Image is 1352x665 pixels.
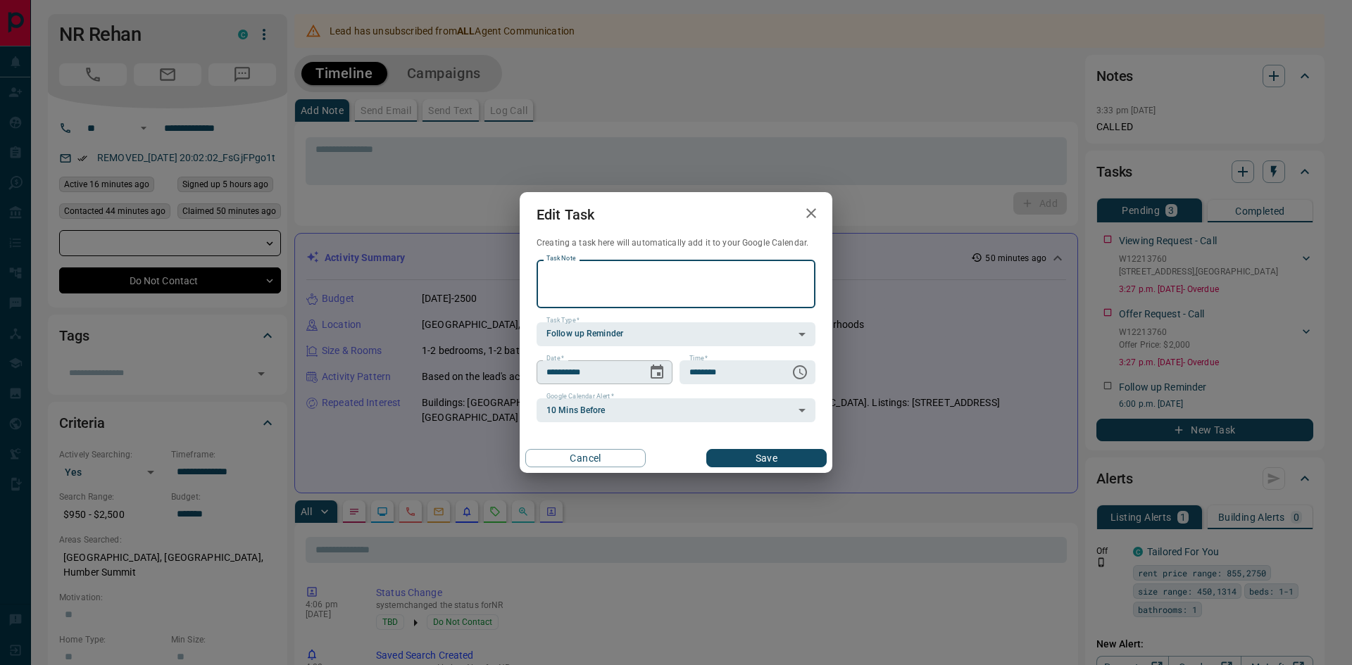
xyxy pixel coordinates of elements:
[537,237,815,249] p: Creating a task here will automatically add it to your Google Calendar.
[520,192,611,237] h2: Edit Task
[706,449,827,467] button: Save
[546,316,580,325] label: Task Type
[546,392,614,401] label: Google Calendar Alert
[786,358,814,386] button: Choose time, selected time is 6:00 PM
[689,354,708,363] label: Time
[525,449,646,467] button: Cancel
[643,358,671,386] button: Choose date, selected date is Aug 18, 2025
[537,398,815,422] div: 10 Mins Before
[546,254,575,263] label: Task Note
[537,322,815,346] div: Follow up Reminder
[546,354,564,363] label: Date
